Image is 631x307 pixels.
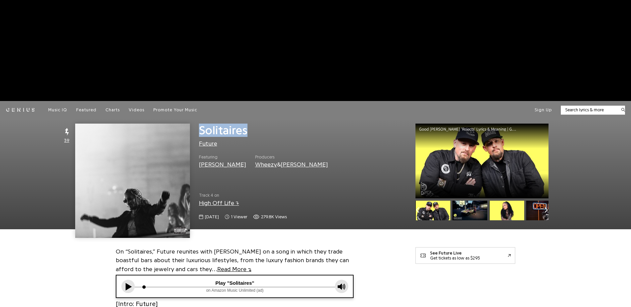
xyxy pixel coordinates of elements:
iframe: Tonefuse player [116,275,353,297]
span: 1 viewer [231,214,247,220]
span: 279.8K views [261,214,287,220]
span: Solitaires [199,124,247,136]
div: Get tickets as low as $293 [430,256,480,260]
span: Featured [76,108,96,112]
span: Read More [217,266,251,272]
span: Videos [129,108,144,112]
iframe: Advertisement [154,9,477,92]
input: Search lyrics & more [561,107,617,113]
div: Good [PERSON_NAME] 'Rejects' Lyrics & Meaning | Genius Verified [419,127,522,131]
span: [DATE] [205,214,219,220]
a: Charts [105,107,120,113]
a: Future [199,141,217,147]
a: See Future LiveGet tickets as low as $293 [415,247,515,264]
a: On “Solitaires,” Future reunites with [PERSON_NAME] on a song in which they trade boastful bars a... [116,249,349,272]
span: 279,824 views [253,214,287,220]
span: 1 viewer [225,214,247,220]
span: Music IQ [48,108,67,112]
span: Producers [255,154,328,160]
a: [PERSON_NAME] [199,161,246,167]
span: Featuring [199,154,246,160]
span: Track 4 on [199,192,407,199]
a: Videos [129,107,144,113]
a: Featured [76,107,96,113]
button: Sign Up [535,107,552,113]
div: & [255,160,328,169]
img: Cover art for Solitaires by Future [75,124,190,238]
span: Charts [105,108,120,112]
a: Wheezy [255,161,277,167]
a: [PERSON_NAME] [281,161,328,167]
a: Music IQ [48,107,67,113]
div: See Future Live [430,251,480,256]
span: 39 [64,137,69,144]
a: Promote Your Music [153,107,197,113]
a: High Off Life [199,200,239,206]
span: Promote Your Music [153,108,197,112]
